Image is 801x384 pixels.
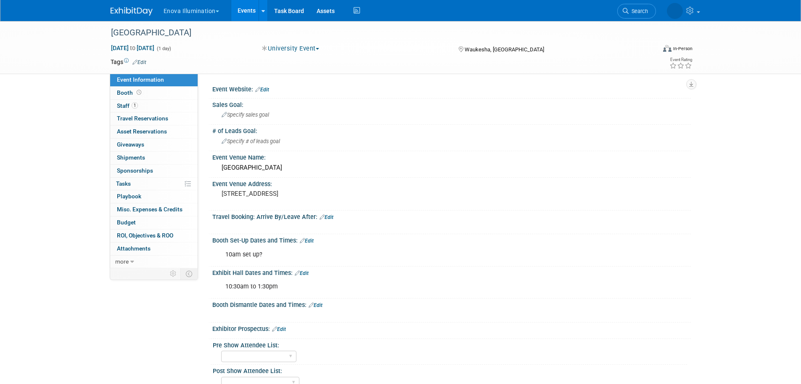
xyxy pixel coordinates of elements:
[108,25,643,40] div: [GEOGRAPHIC_DATA]
[219,278,598,295] div: 10:30am to 1:30pm
[111,7,153,16] img: ExhibitDay
[212,323,691,333] div: Exhibitor Prospectus:
[617,4,656,19] a: Search
[117,89,143,96] span: Booth
[135,89,143,96] span: Booth not reserved yet
[132,102,138,109] span: 1
[111,44,155,52] span: [DATE] [DATE]
[212,151,691,162] div: Event Venue Name:
[212,125,691,135] div: # of Leads Goal:
[222,190,402,197] pre: [STREET_ADDRESS]
[212,211,691,221] div: Travel Booking: Arrive By/Leave After:
[465,46,544,53] span: Waukesha, [GEOGRAPHIC_DATA]
[667,3,683,19] img: Sarah Swinick
[156,46,171,51] span: (1 day)
[320,214,333,220] a: Edit
[259,44,323,53] button: University Event
[132,59,146,65] a: Edit
[117,128,167,135] span: Asset Reservations
[110,203,198,216] a: Misc. Expenses & Credits
[212,234,691,245] div: Booth Set-Up Dates and Times:
[212,178,691,188] div: Event Venue Address:
[110,74,198,86] a: Event Information
[272,326,286,332] a: Edit
[110,229,198,242] a: ROI, Objectives & ROO
[110,256,198,268] a: more
[222,138,280,144] span: Specify # of leads goal
[673,45,693,52] div: In-Person
[219,246,598,263] div: 10am set up?
[110,87,198,99] a: Booth
[669,58,692,62] div: Event Rating
[115,258,129,265] span: more
[110,216,198,229] a: Budget
[110,139,198,151] a: Giveaways
[117,154,145,161] span: Shipments
[110,112,198,125] a: Travel Reservations
[295,270,309,276] a: Edit
[213,365,687,375] div: Post Show Attendee List:
[180,268,198,279] td: Toggle Event Tabs
[110,243,198,255] a: Attachments
[117,206,182,213] span: Misc. Expenses & Credits
[110,152,198,164] a: Shipments
[255,87,269,93] a: Edit
[117,115,168,122] span: Travel Reservations
[212,299,691,309] div: Booth Dismantle Dates and Times:
[117,102,138,109] span: Staff
[117,141,144,148] span: Giveaways
[222,112,269,118] span: Specify sales goal
[629,8,648,14] span: Search
[111,58,146,66] td: Tags
[117,245,151,252] span: Attachments
[110,178,198,190] a: Tasks
[309,302,323,308] a: Edit
[117,232,173,239] span: ROI, Objectives & ROO
[116,180,131,187] span: Tasks
[117,193,141,200] span: Playbook
[212,99,691,109] div: Sales Goal:
[212,267,691,277] div: Exhibit Hall Dates and Times:
[606,44,693,56] div: Event Format
[212,83,691,94] div: Event Website:
[117,76,164,83] span: Event Information
[166,268,181,279] td: Personalize Event Tab Strip
[117,219,136,226] span: Budget
[117,167,153,174] span: Sponsorships
[663,45,671,52] img: Format-Inperson.png
[110,125,198,138] a: Asset Reservations
[110,165,198,177] a: Sponsorships
[129,45,137,51] span: to
[110,100,198,112] a: Staff1
[110,190,198,203] a: Playbook
[213,339,687,349] div: Pre Show Attendee List:
[219,161,685,174] div: [GEOGRAPHIC_DATA]
[300,238,314,244] a: Edit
